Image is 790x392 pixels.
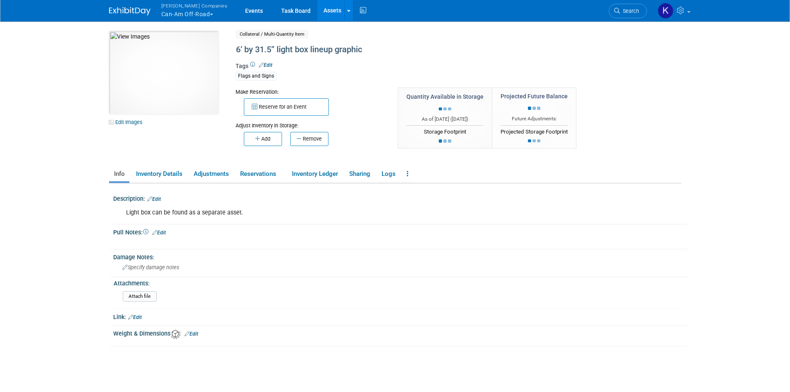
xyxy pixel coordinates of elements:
[236,30,309,39] span: Collateral / Multi-Quantity Item
[528,107,540,110] img: loading...
[236,72,277,80] div: Flags and Signs
[452,116,467,122] span: [DATE]
[109,31,219,114] img: View Images
[344,167,375,181] a: Sharing
[113,226,688,237] div: Pull Notes:
[171,330,180,339] img: Asset Weight and Dimensions
[236,62,613,86] div: Tags
[501,115,568,122] div: Future Adjustments:
[185,331,198,337] a: Edit
[235,167,285,181] a: Reservations
[152,230,166,236] a: Edit
[439,139,451,143] img: loading...
[287,167,343,181] a: Inventory Ledger
[658,3,673,19] img: Kristen Key
[161,1,228,10] span: [PERSON_NAME] Companies
[377,167,400,181] a: Logs
[109,117,146,127] a: Edit Images
[620,8,639,14] span: Search
[109,167,129,181] a: Info
[236,116,386,129] div: Adjust Inventory in Storage:
[236,88,386,96] div: Make Reservation:
[189,167,233,181] a: Adjustments
[406,125,484,136] div: Storage Footprint
[120,205,579,221] div: Light box can be found as a separate asset.
[406,93,484,101] div: Quantity Available in Storage
[113,251,688,261] div: Damage Notes:
[501,92,568,100] div: Projected Future Balance
[109,7,151,15] img: ExhibitDay
[131,167,187,181] a: Inventory Details
[501,125,568,136] div: Projected Storage Footprint
[244,98,329,116] button: Reserve for an Event
[259,62,272,68] a: Edit
[290,132,328,146] button: Remove
[439,107,451,111] img: loading...
[244,132,282,146] button: Add
[114,277,684,287] div: Attachments:
[128,314,142,320] a: Edit
[147,196,161,202] a: Edit
[233,42,613,57] div: 6’ by 31.5” light box lineup graphic
[528,139,540,143] img: loading...
[113,311,688,321] div: Link:
[406,116,484,123] div: As of [DATE] ( )
[609,4,647,18] a: Search
[113,327,688,338] div: Weight & Dimensions
[113,192,688,203] div: Description:
[122,264,179,270] span: Specify damage notes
